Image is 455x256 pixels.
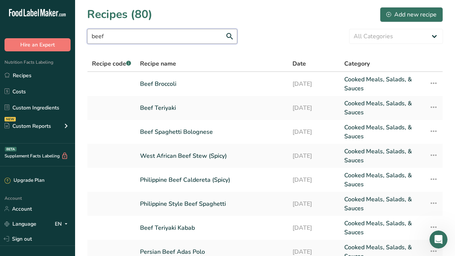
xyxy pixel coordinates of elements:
span: Recipe name [140,59,176,68]
a: [DATE] [292,123,335,141]
h1: Recipes (80) [87,6,152,23]
div: Custom Reports [5,122,51,130]
div: Upgrade Plan [5,177,44,184]
a: Cooked Meals, Salads, & Sauces [344,123,420,141]
a: Cooked Meals, Salads, & Sauces [344,147,420,165]
a: Cooked Meals, Salads, & Sauces [344,219,420,237]
a: Cooked Meals, Salads, & Sauces [344,75,420,93]
a: Philippine Beef Caldereta (Spicy) [140,171,283,189]
div: Add new recipe [386,10,437,19]
a: Cooked Meals, Salads, & Sauces [344,99,420,117]
button: Add new recipe [380,7,443,22]
a: [DATE] [292,99,335,117]
a: Beef Teriyaki Kabab [140,219,283,237]
a: Language [5,217,36,231]
a: Beef Spaghetti Bolognese [140,123,283,141]
a: West African Beef Stew (Spicy) [140,147,283,165]
a: [DATE] [292,219,335,237]
a: Beef Broccoli [140,75,283,93]
span: Category [344,59,370,68]
iframe: Intercom live chat [429,231,447,249]
a: [DATE] [292,75,335,93]
button: Hire an Expert [5,38,71,51]
span: Recipe code [92,60,131,68]
div: EN [55,219,71,228]
a: Cooked Meals, Salads, & Sauces [344,171,420,189]
a: Beef Teriyaki [140,99,283,117]
a: [DATE] [292,195,335,213]
a: [DATE] [292,147,335,165]
div: NEW [5,117,16,121]
a: [DATE] [292,171,335,189]
div: BETA [5,147,17,151]
a: Cooked Meals, Salads, & Sauces [344,195,420,213]
input: Search for recipe [87,29,237,44]
a: Philippine Style Beef Spaghetti [140,195,283,213]
span: Date [292,59,306,68]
